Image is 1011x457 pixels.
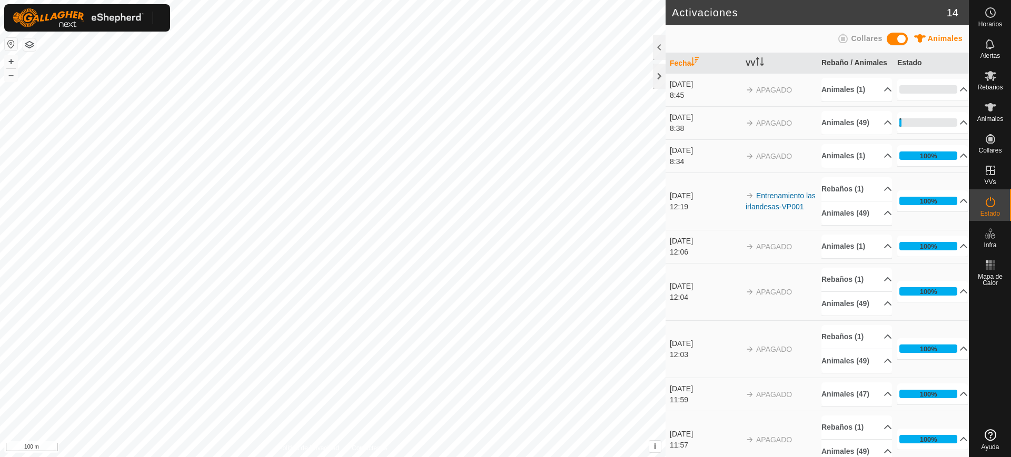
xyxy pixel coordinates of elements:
p-accordion-header: Rebaños (1) [821,177,892,201]
p-sorticon: Activar para ordenar [756,59,764,67]
button: Restablecer Mapa [5,38,17,50]
p-accordion-header: 100% [897,383,968,404]
div: 100% [899,435,957,443]
p-accordion-header: Animales (49) [821,201,892,225]
span: Animales [977,116,1003,122]
button: i [649,441,661,452]
div: 100% [899,242,957,250]
span: 14 [947,5,958,21]
p-sorticon: Activar para ordenar [691,59,699,67]
span: Alertas [980,53,1000,59]
div: 100% [899,151,957,160]
p-accordion-header: 100% [897,145,968,166]
img: arrow [746,390,754,399]
p-accordion-header: Rebaños (1) [821,325,892,349]
a: Entrenamiento las irlandesas-VP001 [746,191,816,211]
span: Rebaños [977,84,1003,90]
div: [DATE] [670,190,740,201]
span: Infra [984,242,996,248]
p-accordion-header: 0% [897,79,968,100]
img: arrow [746,86,754,94]
button: + [5,55,17,68]
div: 100% [920,434,937,444]
div: 8:38 [670,123,740,134]
p-accordion-header: Animales (49) [821,292,892,316]
p-accordion-header: Rebaños (1) [821,415,892,439]
div: [DATE] [670,429,740,440]
p-accordion-header: 100% [897,429,968,450]
div: 0% [899,85,957,94]
p-accordion-header: Animales (1) [821,144,892,168]
th: Rebaño / Animales [817,53,893,74]
div: [DATE] [670,383,740,394]
div: 11:59 [670,394,740,405]
img: arrow [746,119,754,127]
img: arrow [746,435,754,444]
div: [DATE] [670,236,740,247]
div: 12:06 [670,247,740,258]
span: APAGADO [756,119,792,127]
img: arrow [746,288,754,296]
span: APAGADO [756,435,792,444]
p-accordion-header: Animales (49) [821,349,892,373]
p-accordion-header: 100% [897,281,968,302]
span: Animales [928,34,963,43]
div: 100% [920,287,937,297]
div: [DATE] [670,79,740,90]
span: APAGADO [756,86,792,94]
span: i [654,442,656,451]
div: 100% [920,196,937,206]
div: 8:34 [670,156,740,167]
a: Contáctenos [352,443,387,453]
img: arrow [746,191,754,200]
div: 100% [899,344,957,353]
div: 12:19 [670,201,740,212]
span: APAGADO [756,390,792,399]
div: 100% [899,287,957,296]
span: Collares [978,147,1002,154]
span: VVs [984,179,996,185]
div: 12:04 [670,292,740,303]
div: 100% [920,241,937,251]
img: arrow [746,152,754,160]
p-accordion-header: 100% [897,190,968,211]
div: 100% [920,344,937,354]
button: Capas del Mapa [23,38,36,51]
a: Ayuda [969,425,1011,454]
img: arrow [746,345,754,353]
a: Política de Privacidad [279,443,339,453]
p-accordion-header: Animales (1) [821,78,892,101]
h2: Activaciones [672,6,947,19]
span: APAGADO [756,152,792,160]
div: 100% [899,390,957,398]
p-accordion-header: 100% [897,338,968,359]
span: Ayuda [982,444,999,450]
th: VV [741,53,817,74]
div: 100% [920,389,937,399]
span: APAGADO [756,242,792,251]
th: Fecha [666,53,741,74]
th: Estado [893,53,969,74]
div: [DATE] [670,145,740,156]
span: Horarios [978,21,1002,27]
div: 8:45 [670,90,740,101]
div: 4% [899,118,957,127]
p-accordion-header: 4% [897,112,968,133]
p-accordion-header: Rebaños (1) [821,268,892,291]
span: Mapa de Calor [972,273,1008,286]
p-accordion-header: Animales (47) [821,382,892,406]
div: 4% [898,113,904,133]
div: 11:57 [670,440,740,451]
span: APAGADO [756,345,792,353]
div: 12:03 [670,349,740,360]
span: Estado [980,210,1000,217]
span: APAGADO [756,288,792,296]
img: arrow [746,242,754,251]
div: 100% [920,151,937,161]
div: [DATE] [670,338,740,349]
div: [DATE] [670,112,740,123]
p-accordion-header: 100% [897,236,968,257]
div: 100% [899,197,957,205]
div: [DATE] [670,281,740,292]
button: – [5,69,17,82]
